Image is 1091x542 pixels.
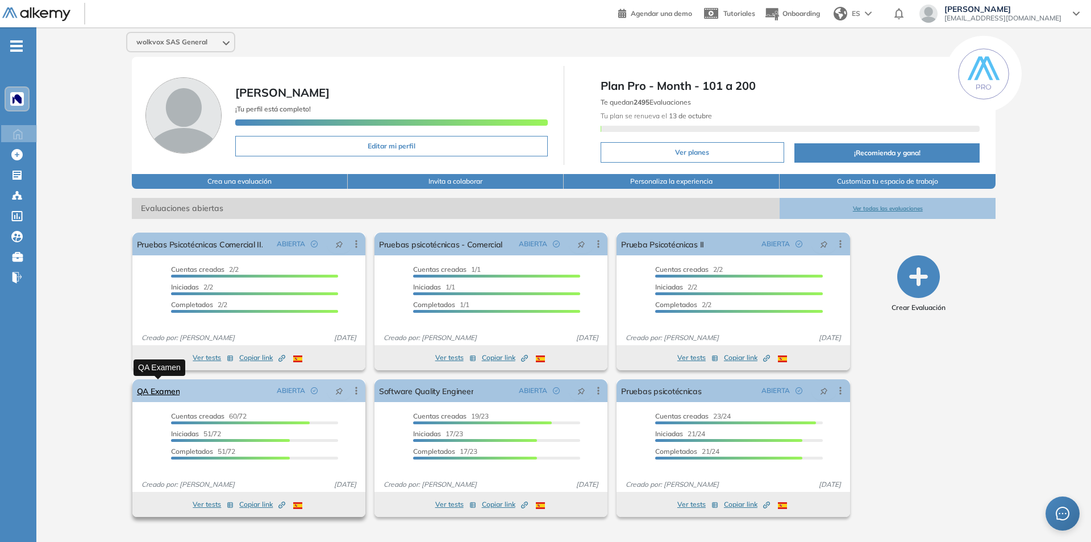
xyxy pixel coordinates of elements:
[780,174,996,189] button: Customiza tu espacio de trabajo
[572,333,603,343] span: [DATE]
[1055,506,1069,520] span: message
[577,386,585,395] span: pushpin
[634,98,649,106] b: 2495
[413,283,455,291] span: 1/1
[780,198,996,219] button: Ver todas las evaluaciones
[171,283,199,291] span: Iniciadas
[311,387,318,394] span: check-circle
[137,333,239,343] span: Creado por: [PERSON_NAME]
[413,300,469,309] span: 1/1
[348,174,564,189] button: Invita a colaborar
[677,498,718,511] button: Ver tests
[482,498,528,511] button: Copiar link
[145,77,222,154] img: Foto de perfil
[655,283,697,291] span: 2/2
[577,239,585,249] span: pushpin
[134,359,185,376] div: QA Examen
[413,283,441,291] span: Iniciadas
[235,136,548,156] button: Editar mi perfil
[413,412,489,420] span: 19/23
[277,239,305,249] span: ABIERTA
[239,498,285,511] button: Copiar link
[330,479,361,490] span: [DATE]
[137,233,263,255] a: Pruebas Psicotécnicas Comercial II.
[413,265,481,274] span: 1/1
[171,300,213,309] span: Completados
[413,429,463,438] span: 17/23
[621,333,723,343] span: Creado por: [PERSON_NAME]
[413,412,467,420] span: Cuentas creadas
[655,447,719,456] span: 21/24
[536,502,545,509] img: ESP
[618,6,692,19] a: Agendar una demo
[413,265,467,274] span: Cuentas creadas
[601,111,712,120] span: Tu plan se renueva el
[572,479,603,490] span: [DATE]
[413,447,455,456] span: Completados
[569,382,594,400] button: pushpin
[724,499,770,510] span: Copiar link
[171,412,247,420] span: 60/72
[171,283,213,291] span: 2/2
[379,233,502,255] a: Pruebas psicotécnicas - Comercial
[335,386,343,395] span: pushpin
[655,429,705,438] span: 21/24
[519,386,547,396] span: ABIERTA
[239,351,285,365] button: Copiar link
[724,498,770,511] button: Copiar link
[235,85,330,100] span: [PERSON_NAME]
[667,111,712,120] b: 13 de octubre
[413,300,455,309] span: Completados
[621,479,723,490] span: Creado por: [PERSON_NAME]
[171,429,199,438] span: Iniciadas
[171,265,224,274] span: Cuentas creadas
[413,429,441,438] span: Iniciadas
[137,379,180,402] a: QA Examen
[724,351,770,365] button: Copiar link
[536,355,545,362] img: ESP
[330,333,361,343] span: [DATE]
[553,387,560,394] span: check-circle
[778,355,787,362] img: ESP
[239,353,285,363] span: Copiar link
[655,300,711,309] span: 2/2
[834,7,847,20] img: world
[796,241,802,247] span: check-circle
[482,351,528,365] button: Copiar link
[811,235,836,253] button: pushpin
[137,479,239,490] span: Creado por: [PERSON_NAME]
[379,379,473,402] a: Software Quality Engineer
[171,429,221,438] span: 51/72
[132,198,780,219] span: Evaluaciones abiertas
[235,105,311,113] span: ¡Tu perfil está completo!
[811,382,836,400] button: pushpin
[553,241,560,247] span: check-circle
[852,9,860,19] span: ES
[655,283,683,291] span: Iniciadas
[293,502,302,509] img: ESP
[944,5,1061,14] span: [PERSON_NAME]
[132,174,348,189] button: Crea una evaluación
[10,45,23,47] i: -
[820,239,828,249] span: pushpin
[723,9,755,18] span: Tutoriales
[796,387,802,394] span: check-circle
[171,412,224,420] span: Cuentas creadas
[820,386,828,395] span: pushpin
[293,355,302,362] img: ESP
[865,11,872,16] img: arrow
[724,353,770,363] span: Copiar link
[564,174,780,189] button: Personaliza la experiencia
[519,239,547,249] span: ABIERTA
[13,94,22,104] img: https://assets.alkemy.org/workspaces/1394/c9baeb50-dbbd-46c2-a7b2-c74a16be862c.png
[655,412,709,420] span: Cuentas creadas
[413,447,477,456] span: 17/23
[2,7,70,22] img: Logo
[601,142,784,163] button: Ver planes
[655,265,709,274] span: Cuentas creadas
[171,447,213,456] span: Completados
[621,379,701,402] a: Pruebas psicotécnicas
[171,265,239,274] span: 2/2
[136,38,207,47] span: wolkvox SAS General
[761,386,790,396] span: ABIERTA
